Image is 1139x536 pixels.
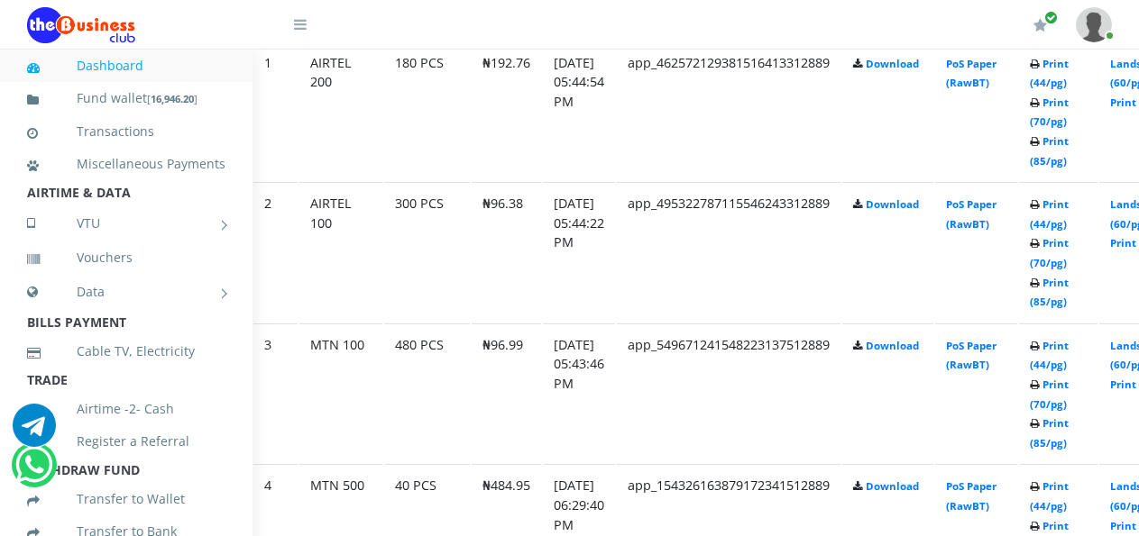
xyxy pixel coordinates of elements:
a: PoS Paper (RawBT) [946,339,997,372]
td: app_495322787115546243312889 [617,182,840,322]
i: Renew/Upgrade Subscription [1033,18,1047,32]
td: 480 PCS [384,323,470,463]
td: 2 [253,182,298,322]
td: [DATE] 05:44:22 PM [543,182,615,322]
td: AIRTEL 200 [299,41,382,181]
a: PoS Paper (RawBT) [946,57,997,90]
td: MTN 100 [299,323,382,463]
span: Renew/Upgrade Subscription [1044,11,1058,24]
a: Transactions [27,111,225,152]
a: Print (70/pg) [1030,236,1069,269]
a: Airtime -2- Cash [27,388,225,430]
a: Download [866,339,919,352]
a: PoS Paper (RawBT) [946,479,997,513]
td: ₦96.99 [472,323,541,463]
a: Chat for support [13,417,56,447]
img: Logo [27,7,135,43]
td: 3 [253,323,298,463]
a: Print (85/pg) [1030,276,1069,309]
td: 1 [253,41,298,181]
a: Download [866,57,919,70]
a: PoS Paper (RawBT) [946,197,997,231]
a: Print (70/pg) [1030,377,1069,411]
a: Print (44/pg) [1030,479,1069,513]
td: ₦96.38 [472,182,541,322]
a: Miscellaneous Payments [27,143,225,185]
td: app_549671241548223137512889 [617,323,840,463]
img: User [1076,7,1112,42]
a: Print (44/pg) [1030,339,1069,372]
a: Print (85/pg) [1030,416,1069,450]
a: Download [866,197,919,211]
a: Print (85/pg) [1030,134,1069,168]
td: AIRTEL 100 [299,182,382,322]
td: app_462572129381516413312889 [617,41,840,181]
a: Cable TV, Electricity [27,331,225,372]
td: [DATE] 05:43:46 PM [543,323,615,463]
a: Vouchers [27,237,225,278]
a: Transfer to Wallet [27,478,225,520]
a: VTU [27,201,225,246]
a: Fund wallet[16,946.20] [27,77,225,120]
td: 300 PCS [384,182,470,322]
a: Register a Referral [27,421,225,462]
a: Print (70/pg) [1030,95,1069,129]
a: Dashboard [27,45,225,86]
a: Chat for support [15,457,52,486]
a: Print (44/pg) [1030,197,1069,231]
a: Data [27,269,225,314]
a: Download [866,479,919,493]
td: ₦192.76 [472,41,541,181]
td: [DATE] 05:44:54 PM [543,41,615,181]
small: [ ] [147,92,197,105]
b: 16,946.20 [151,92,194,105]
td: 180 PCS [384,41,470,181]
a: Print (44/pg) [1030,57,1069,90]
